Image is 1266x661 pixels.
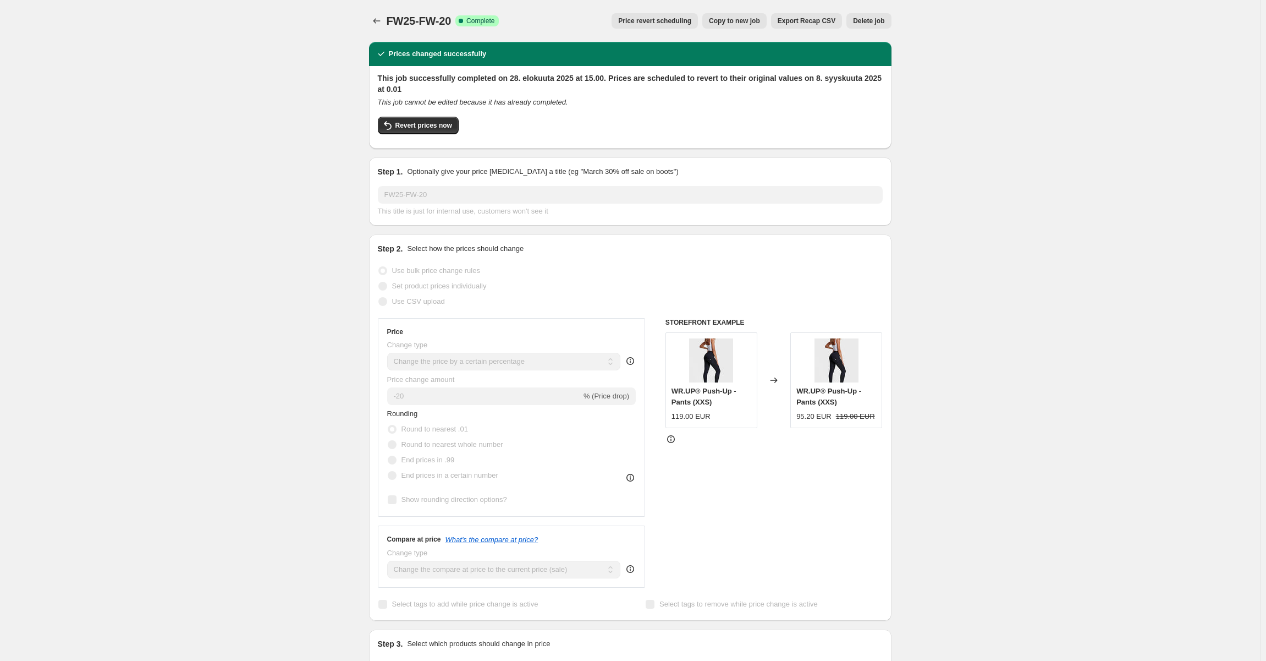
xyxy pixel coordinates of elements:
[796,387,861,406] span: WR.UP® Push-Up - Pants (XXS)
[625,356,636,367] div: help
[659,600,818,608] span: Select tags to remove while price change is active
[709,17,760,25] span: Copy to new job
[796,411,832,422] div: 95.20 EUR
[392,297,445,305] span: Use CSV upload
[814,338,858,383] img: 4009_80x.jpg
[401,456,455,464] span: End prices in .99
[378,117,459,134] button: Revert prices now
[392,282,487,290] span: Set product prices individually
[387,375,455,384] span: Price change amount
[778,17,835,25] span: Export Recap CSV
[387,535,441,544] h3: Compare at price
[378,166,403,177] h2: Step 1.
[378,638,403,649] h2: Step 3.
[401,495,507,504] span: Show rounding direction options?
[771,13,842,29] button: Export Recap CSV
[407,243,524,254] p: Select how the prices should change
[395,121,452,130] span: Revert prices now
[378,243,403,254] h2: Step 2.
[407,166,678,177] p: Optionally give your price [MEDICAL_DATA] a title (eg "March 30% off sale on boots")
[369,13,384,29] button: Price change jobs
[702,13,767,29] button: Copy to new job
[387,15,452,27] span: FW25-FW-20
[618,17,691,25] span: Price revert scheduling
[389,48,487,59] h2: Prices changed successfully
[689,338,733,383] img: 4009_80x.jpg
[401,425,468,433] span: Round to nearest .01
[378,73,883,95] h2: This job successfully completed on 28. elokuuta 2025 at 15.00. Prices are scheduled to revert to ...
[392,266,480,275] span: Use bulk price change rules
[392,600,538,608] span: Select tags to add while price change is active
[378,98,568,106] i: This job cannot be edited because it has already completed.
[853,17,884,25] span: Delete job
[407,638,550,649] p: Select which products should change in price
[401,440,503,449] span: Round to nearest whole number
[378,207,548,215] span: This title is just for internal use, customers won't see it
[836,411,875,422] strike: 119.00 EUR
[466,17,494,25] span: Complete
[387,387,581,405] input: -15
[387,549,428,557] span: Change type
[378,186,883,204] input: 30% off holiday sale
[401,471,498,479] span: End prices in a certain number
[846,13,891,29] button: Delete job
[671,411,711,422] div: 119.00 EUR
[584,392,629,400] span: % (Price drop)
[625,564,636,575] div: help
[665,318,883,327] h6: STOREFRONT EXAMPLE
[387,409,418,418] span: Rounding
[671,387,736,406] span: WR.UP® Push-Up - Pants (XXS)
[387,341,428,349] span: Change type
[612,13,698,29] button: Price revert scheduling
[387,327,403,336] h3: Price
[445,536,538,544] button: What's the compare at price?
